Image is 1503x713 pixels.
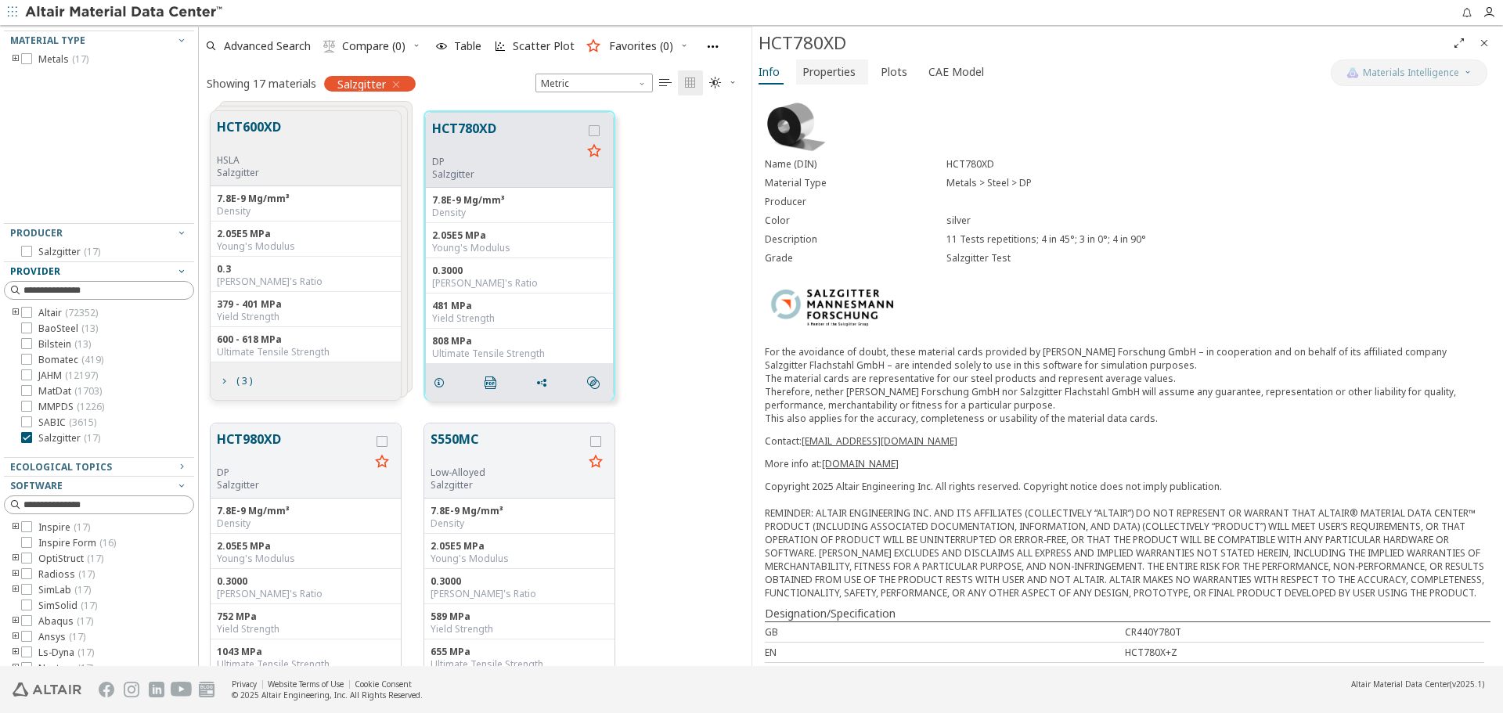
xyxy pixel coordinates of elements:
[217,658,395,671] div: Ultimate Tensile Strength
[217,575,395,588] div: 0.3000
[217,430,369,466] button: HCT980XD
[217,466,369,479] div: DP
[432,119,582,156] button: HCT780XD
[431,610,608,623] div: 589 MPa
[69,416,96,429] span: ( 3615 )
[10,521,21,534] i: toogle group
[765,214,946,227] div: Color
[765,233,946,246] div: Description
[10,662,21,675] i: toogle group
[432,168,582,181] p: Salzgitter
[199,99,751,666] div: grid
[10,584,21,596] i: toogle group
[431,658,608,671] div: Ultimate Tensile Strength
[1125,625,1485,639] div: CR440Y780T
[10,646,21,659] i: toogle group
[38,322,98,335] span: BaoSteel
[432,265,607,277] div: 0.3000
[765,280,903,333] img: Logo - Provider
[765,646,1125,659] div: EN
[217,479,369,492] p: Salzgitter
[217,346,395,358] div: Ultimate Tensile Strength
[268,679,344,690] a: Website Terms of Use
[232,690,423,700] div: © 2025 Altair Engineering, Inc. All Rights Reserved.
[217,117,281,154] button: HCT600XD
[478,367,510,398] button: PDF Download
[535,74,653,92] span: Metric
[38,553,103,565] span: OptiStruct
[946,158,1490,171] div: HCT780XD
[431,430,583,466] button: S550MC
[759,59,780,85] span: Info
[583,450,608,475] button: Favorite
[25,5,225,20] img: Altair Material Data Center
[4,477,194,495] button: Software
[881,59,907,85] span: Plots
[84,431,100,445] span: ( 17 )
[4,224,194,243] button: Producer
[217,240,395,253] div: Young's Modulus
[217,505,395,517] div: 7.8E-9 Mg/mm³
[431,466,583,479] div: Low-Alloyed
[38,385,102,398] span: MatDat
[431,575,608,588] div: 0.3000
[765,345,1490,425] p: For the avoidance of doubt, these material cards provided by [PERSON_NAME] Forschung GmbH – in co...
[38,246,100,258] span: Salzgitter
[765,480,1490,600] div: Copyright 2025 Altair Engineering Inc. All rights reserved. Copyright notice does not imply publi...
[1346,67,1359,79] img: AI Copilot
[38,584,91,596] span: SimLab
[10,53,21,66] i: toogle group
[38,307,98,319] span: Altair
[684,77,697,89] i: 
[431,646,608,658] div: 655 MPa
[69,630,85,643] span: ( 17 )
[323,40,336,52] i: 
[535,74,653,92] div: Unit System
[432,277,607,290] div: [PERSON_NAME]'s Ratio
[38,401,104,413] span: MMPDS
[454,41,481,52] span: Table
[946,177,1490,189] div: Metals > Steel > DP
[10,568,21,581] i: toogle group
[431,517,608,530] div: Density
[759,31,1447,56] div: HCT780XD
[10,615,21,628] i: toogle group
[513,41,575,52] span: Scatter Plot
[432,242,607,254] div: Young's Modulus
[822,457,899,470] a: [DOMAIN_NAME]
[4,458,194,477] button: Ecological Topics
[587,376,600,389] i: 
[217,553,395,565] div: Young's Modulus
[10,631,21,643] i: toogle group
[10,34,85,47] span: Material Type
[765,625,1125,639] div: GB
[4,262,194,281] button: Provider
[217,623,395,636] div: Yield Strength
[217,311,395,323] div: Yield Strength
[38,416,96,429] span: SABIC
[703,70,744,95] button: Theme
[38,537,116,549] span: Inspire Form
[432,207,607,219] div: Density
[528,367,561,398] button: Share
[217,298,395,311] div: 379 - 401 MPa
[65,306,98,319] span: ( 72352 )
[236,376,252,386] span: ( 3 )
[77,614,93,628] span: ( 17 )
[217,540,395,553] div: 2.05E5 MPa
[432,347,607,360] div: Ultimate Tensile Strength
[426,367,459,398] button: Details
[431,479,583,492] p: Salzgitter
[207,76,316,91] div: Showing 17 materials
[432,312,607,325] div: Yield Strength
[765,196,946,208] div: Producer
[13,682,81,697] img: Altair Engineering
[217,588,395,600] div: [PERSON_NAME]'s Ratio
[217,154,281,167] div: HSLA
[1363,67,1459,79] span: Materials Intelligence
[10,226,63,239] span: Producer
[217,646,395,658] div: 1043 MPa
[1351,679,1484,690] div: (v2025.1)
[224,41,311,52] span: Advanced Search
[431,623,608,636] div: Yield Strength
